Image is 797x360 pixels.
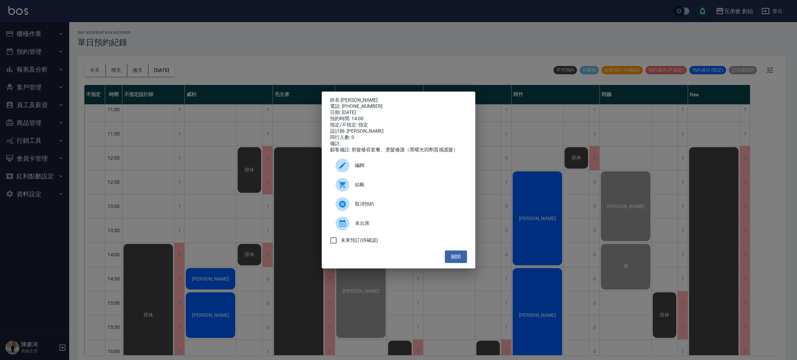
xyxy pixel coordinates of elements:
[330,103,467,110] div: 電話: [PHONE_NUMBER]
[341,237,378,244] span: 未來預訂(待確認)
[355,162,461,169] span: 編輯
[330,147,467,153] div: 顧客備註: 剪髮修容套餐、燙髮修護（黑曜光四劑質感護髮）
[330,156,467,175] div: 編輯
[341,97,378,103] a: [PERSON_NAME]
[330,141,467,147] div: 備註:
[355,181,461,188] span: 結帳
[330,175,467,195] a: 結帳
[330,214,467,233] div: 未出席
[330,110,467,116] div: 日期: [DATE]
[445,250,467,263] button: 關閉
[330,128,467,134] div: 設計師: [PERSON_NAME]
[330,134,467,141] div: 同行人數: 0
[330,97,467,103] p: 姓名:
[330,195,467,214] div: 取消預約
[330,122,467,128] div: 指定/不指定: 指定
[355,220,461,227] span: 未出席
[330,116,467,122] div: 預約時間: 14:00
[355,200,461,208] span: 取消預約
